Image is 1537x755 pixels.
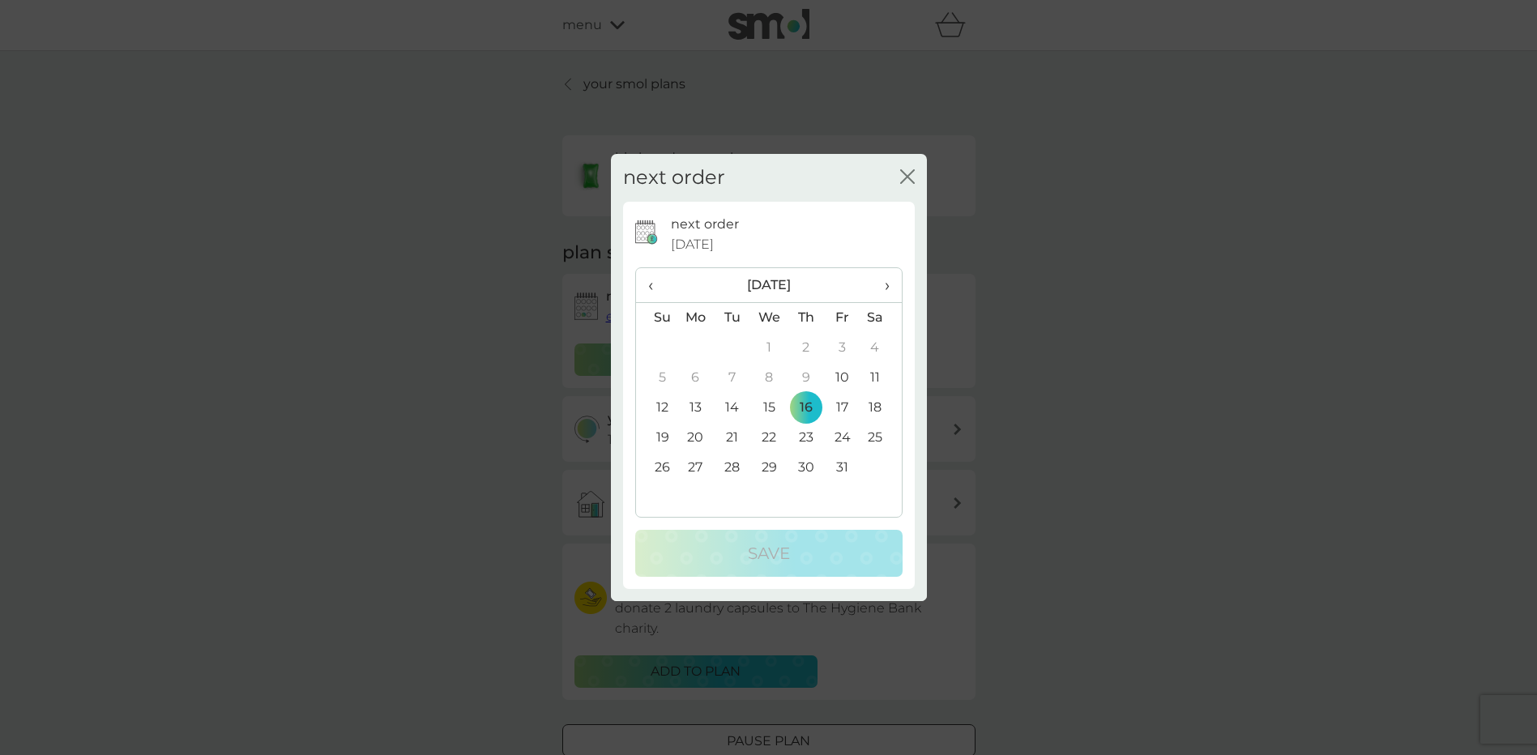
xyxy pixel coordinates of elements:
td: 22 [750,423,788,453]
p: next order [671,214,739,235]
td: 19 [636,423,677,453]
h2: next order [623,166,725,190]
th: Tu [714,302,750,333]
td: 17 [824,393,860,423]
td: 16 [788,393,824,423]
td: 5 [636,363,677,393]
th: Fr [824,302,860,333]
td: 25 [860,423,901,453]
span: ‹ [648,268,665,302]
th: Mo [677,302,715,333]
button: close [900,169,915,186]
td: 1 [750,333,788,363]
td: 13 [677,393,715,423]
td: 18 [860,393,901,423]
p: Save [748,540,790,566]
span: › [873,268,889,302]
th: Sa [860,302,901,333]
td: 4 [860,333,901,363]
td: 23 [788,423,824,453]
th: [DATE] [677,268,861,303]
td: 8 [750,363,788,393]
td: 14 [714,393,750,423]
td: 24 [824,423,860,453]
td: 27 [677,453,715,483]
td: 15 [750,393,788,423]
td: 28 [714,453,750,483]
td: 30 [788,453,824,483]
td: 6 [677,363,715,393]
th: Th [788,302,824,333]
td: 10 [824,363,860,393]
td: 2 [788,333,824,363]
td: 9 [788,363,824,393]
td: 11 [860,363,901,393]
button: Save [635,530,903,577]
td: 3 [824,333,860,363]
td: 26 [636,453,677,483]
td: 7 [714,363,750,393]
td: 12 [636,393,677,423]
td: 20 [677,423,715,453]
td: 29 [750,453,788,483]
th: We [750,302,788,333]
td: 31 [824,453,860,483]
span: [DATE] [671,234,714,255]
th: Su [636,302,677,333]
td: 21 [714,423,750,453]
